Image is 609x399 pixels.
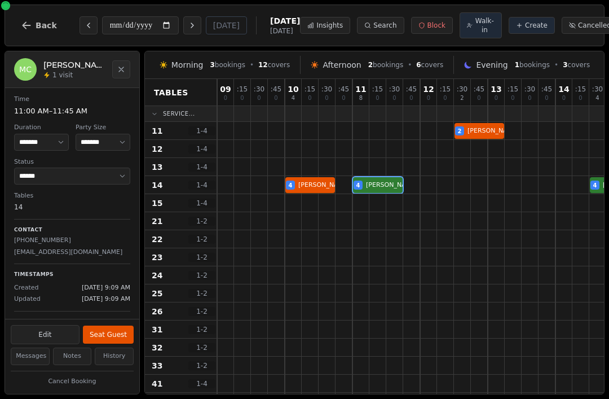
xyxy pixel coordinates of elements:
span: 25 [152,288,162,299]
span: bookings [515,60,550,69]
button: Insights [300,17,350,34]
span: Insights [316,21,343,30]
span: 21 [152,216,162,227]
span: 11 [355,85,366,93]
span: 0 [392,95,396,101]
span: 14 [152,179,162,191]
button: Edit [11,325,80,344]
span: 0 [342,95,345,101]
span: 0 [308,95,311,101]
span: bookings [368,60,403,69]
span: [DATE] [270,15,300,27]
span: 41 [152,378,162,389]
dd: 14 [14,202,130,212]
span: 1 - 2 [188,235,215,244]
span: 26 [152,306,162,317]
span: : 15 [237,86,248,93]
span: 1 - 4 [188,126,215,135]
span: [PERSON_NAME] [PERSON_NAME] [366,181,471,190]
span: 0 [427,95,430,101]
span: 0 [240,95,244,101]
span: : 15 [304,86,315,93]
span: Afternoon [323,59,361,71]
span: 1 - 2 [188,343,215,352]
button: Close [112,60,130,78]
dt: Tables [14,191,130,201]
span: : 45 [541,86,552,93]
span: 1 - 2 [188,325,215,334]
span: 3 [210,61,214,69]
span: 1 - 2 [188,361,215,370]
button: [DATE] [206,16,247,34]
span: covers [563,60,590,69]
span: : 15 [575,86,586,93]
button: Messages [11,348,50,365]
span: : 30 [457,86,467,93]
dt: Party Size [76,123,130,133]
span: Tables [154,87,188,98]
span: : 45 [338,86,349,93]
span: : 15 [507,86,518,93]
button: Back [12,12,66,39]
span: [DATE] [270,27,300,36]
button: Previous day [80,16,98,34]
span: 0 [409,95,413,101]
p: Timestamps [14,271,130,279]
div: MC [14,58,37,81]
button: Search [357,17,404,34]
dt: Duration [14,123,69,133]
span: : 30 [254,86,264,93]
span: 0 [477,95,480,101]
span: covers [416,60,443,69]
span: 12 [152,143,162,155]
span: : 15 [372,86,383,93]
span: Service... [163,109,195,118]
span: 8 [359,95,363,101]
button: Seat Guest [83,326,134,344]
span: 1 [515,61,519,69]
dt: Time [14,95,130,104]
span: 24 [152,270,162,281]
button: History [95,348,134,365]
span: 0 [495,95,498,101]
span: Morning [171,59,204,71]
span: 1 - 2 [188,307,215,316]
button: Next day [183,16,201,34]
span: 0 [376,95,379,101]
span: : 30 [592,86,603,93]
span: • [554,60,558,69]
span: 1 - 2 [188,217,215,226]
span: Create [525,21,548,30]
span: 1 - 4 [188,163,215,172]
span: 0 [443,95,447,101]
span: 0 [325,95,328,101]
span: 1 - 4 [188,144,215,154]
span: 4 [593,181,597,190]
span: 4 [356,181,360,190]
span: Evening [476,59,507,71]
span: 31 [152,324,162,335]
span: 1 - 4 [188,181,215,190]
button: Walk-in [460,12,502,38]
p: Payment Links [25,318,74,326]
span: 2 [458,127,462,135]
span: [DATE] 9:09 AM [82,295,130,304]
span: 3 [563,61,567,69]
span: : 30 [321,86,332,93]
span: 22 [152,234,162,245]
span: : 45 [406,86,417,93]
span: • [408,60,412,69]
span: 1 - 4 [188,199,215,208]
span: 0 [257,95,261,101]
span: 10 [288,85,298,93]
span: Block [427,21,445,30]
span: 15 [152,198,162,209]
span: 33 [152,360,162,371]
span: Updated [14,295,41,304]
span: Search [373,21,396,30]
span: 13 [152,161,162,173]
span: 2 [368,61,373,69]
span: 11 [152,125,162,137]
span: 0 [224,95,227,101]
span: 0 [528,95,531,101]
